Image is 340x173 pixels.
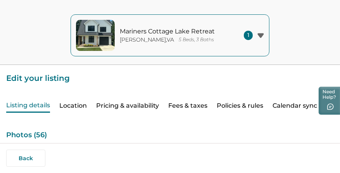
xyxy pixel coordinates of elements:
p: 5 Beds, 3 Baths [179,37,214,43]
p: Mariners Cottage Lake Retreat [120,28,224,35]
button: Policies & rules [217,99,263,113]
img: property-cover [76,20,115,51]
span: 1 [244,31,253,40]
button: property-coverMariners Cottage Lake Retreat[PERSON_NAME],VA5 Beds, 3 Baths1 [71,14,269,56]
button: Pricing & availability [96,99,159,113]
button: Calendar sync [273,99,317,113]
button: Listing details [6,99,50,113]
button: Location [59,99,87,113]
button: Fees & taxes [168,99,207,113]
p: Photos ( 56 ) [6,131,334,139]
button: Back [6,150,45,167]
p: [PERSON_NAME] , VA [120,37,174,43]
p: Edit your listing [6,65,334,84]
